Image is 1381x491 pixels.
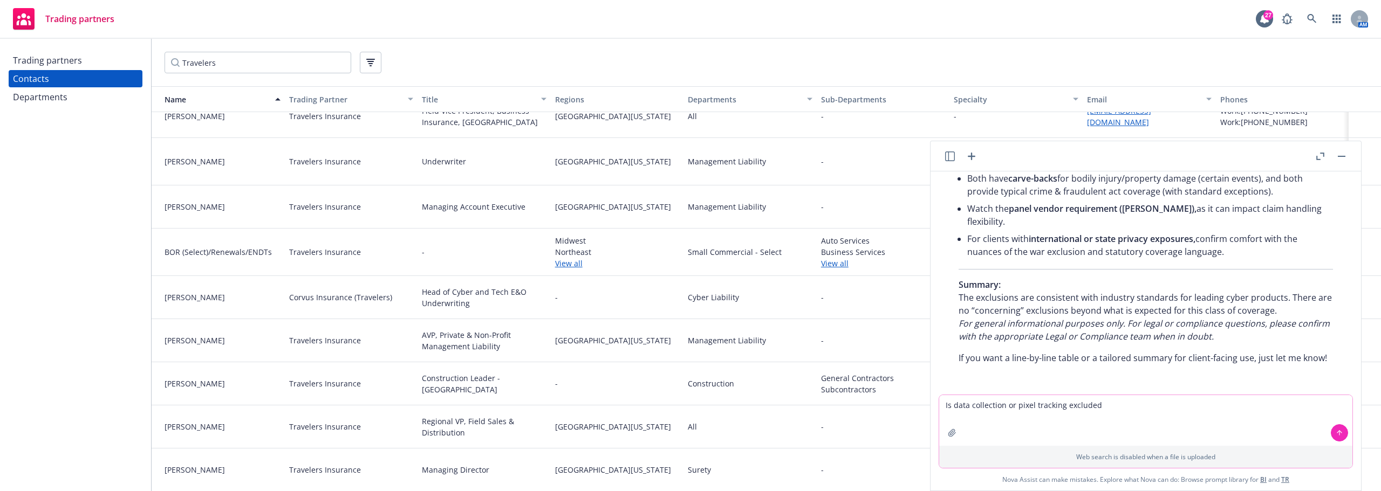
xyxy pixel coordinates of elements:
div: Managing Director [422,464,489,475]
div: [PERSON_NAME] [165,292,281,303]
div: Cyber Liability [688,292,739,303]
a: TR [1281,475,1289,484]
div: Head of Cyber and Tech E&O Underwriting [422,286,546,309]
div: Managing Account Executive [422,201,525,212]
span: Trading partners [45,15,114,23]
button: Email [1083,86,1216,112]
div: AVP, Private & Non-Profit Management Liability [422,329,546,352]
div: Travelers Insurance [289,110,361,122]
div: Field Vice President, Business Insurance, [GEOGRAPHIC_DATA] [422,105,546,128]
span: Business Services [821,246,946,258]
span: [GEOGRAPHIC_DATA][US_STATE] [555,201,680,212]
div: [PERSON_NAME] [165,201,281,212]
a: Report a Bug [1276,8,1298,30]
span: international or state privacy exposures, [1029,233,1195,245]
div: - [422,246,425,258]
div: Contacts [13,70,49,87]
li: Both have for bodily injury/property damage (certain events), and both provide typical crime & fr... [967,170,1333,200]
div: Departments [688,94,801,105]
span: - [821,110,946,122]
div: Regional VP, Field Sales & Distribution [422,416,546,438]
span: - [821,335,824,346]
div: Specialty [954,94,1066,105]
div: All [688,110,697,122]
div: Underwriter [422,156,466,167]
div: Construction Leader - [GEOGRAPHIC_DATA] [422,372,546,395]
li: For clients with confirm comfort with the nuances of the war exclusion and statutory coverage lan... [967,230,1333,260]
span: panel vendor requirement ([PERSON_NAME]), [1009,203,1197,215]
div: All [688,421,697,432]
div: [PERSON_NAME] [165,464,281,475]
div: Travelers Insurance [289,378,361,389]
div: Management Liability [688,156,766,167]
span: Auto Services [821,235,946,246]
span: - [821,464,824,475]
div: Trading Partner [289,94,402,105]
span: Subcontractors [821,384,946,395]
span: Nova Assist can make mistakes. Explore what Nova can do: Browse prompt library for and [935,468,1357,490]
div: Corvus Insurance (Travelers) [289,292,392,303]
span: [GEOGRAPHIC_DATA][US_STATE] [555,110,680,122]
a: View all [555,258,680,269]
div: Name [156,94,269,105]
button: Sub-Departments [817,86,950,112]
span: Northeast [555,246,680,258]
a: Contacts [9,70,142,87]
a: [EMAIL_ADDRESS][DOMAIN_NAME] [1087,106,1151,127]
div: [PERSON_NAME] [165,110,281,122]
div: [PERSON_NAME] [165,335,281,346]
button: Regions [551,86,684,112]
span: - [555,378,680,389]
span: [GEOGRAPHIC_DATA][US_STATE] [555,464,680,475]
div: Travelers Insurance [289,464,361,475]
button: Departments [683,86,817,112]
div: - [954,110,956,122]
a: View all [821,258,946,269]
div: Management Liability [688,335,766,346]
a: Trading partners [9,52,142,69]
span: - [821,421,946,432]
span: Midwest [555,235,680,246]
span: [GEOGRAPHIC_DATA][US_STATE] [555,421,680,432]
p: Web search is disabled when a file is uploaded [946,452,1346,461]
span: - [821,156,824,167]
div: Departments [13,88,67,106]
div: [PERSON_NAME] [165,156,281,167]
input: Filter by keyword... [165,52,351,73]
span: - [821,292,824,303]
a: BI [1260,475,1267,484]
div: 27 [1263,10,1273,20]
textarea: Is data collection or pixel tracking excluded [939,395,1352,446]
div: Travelers Insurance [289,201,361,212]
div: Regions [555,94,680,105]
span: [GEOGRAPHIC_DATA][US_STATE] [555,335,680,346]
div: Email [1087,94,1200,105]
div: Small Commercial - Select [688,246,782,258]
p: If you want a line-by-line table or a tailored summary for client-facing use, just let me know! [959,351,1333,364]
div: Travelers Insurance [289,421,361,432]
div: [PERSON_NAME] [165,421,281,432]
button: Specialty [949,86,1083,112]
button: Title [418,86,551,112]
div: Title [422,94,535,105]
button: Phones [1216,86,1349,112]
div: Travelers Insurance [289,335,361,346]
em: For general informational purposes only. For legal or compliance questions, please confirm with t... [959,317,1330,342]
span: General Contractors [821,372,946,384]
span: - [821,201,824,212]
div: Trading partners [13,52,82,69]
div: Travelers Insurance [289,246,361,258]
div: Phones [1220,94,1345,105]
div: [PERSON_NAME] [165,378,281,389]
a: Switch app [1326,8,1348,30]
p: The exclusions are consistent with industry standards for leading cyber products. There are no “c... [959,278,1333,343]
li: Watch the as it can impact claim handling flexibility. [967,200,1333,230]
button: Trading Partner [285,86,418,112]
a: Search [1301,8,1323,30]
div: BOR (Select)/Renewals/ENDTs [165,246,281,258]
span: Summary: [959,279,1001,291]
span: [GEOGRAPHIC_DATA][US_STATE] [555,156,680,167]
button: Name [152,86,285,112]
span: carve-backs [1008,172,1057,184]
